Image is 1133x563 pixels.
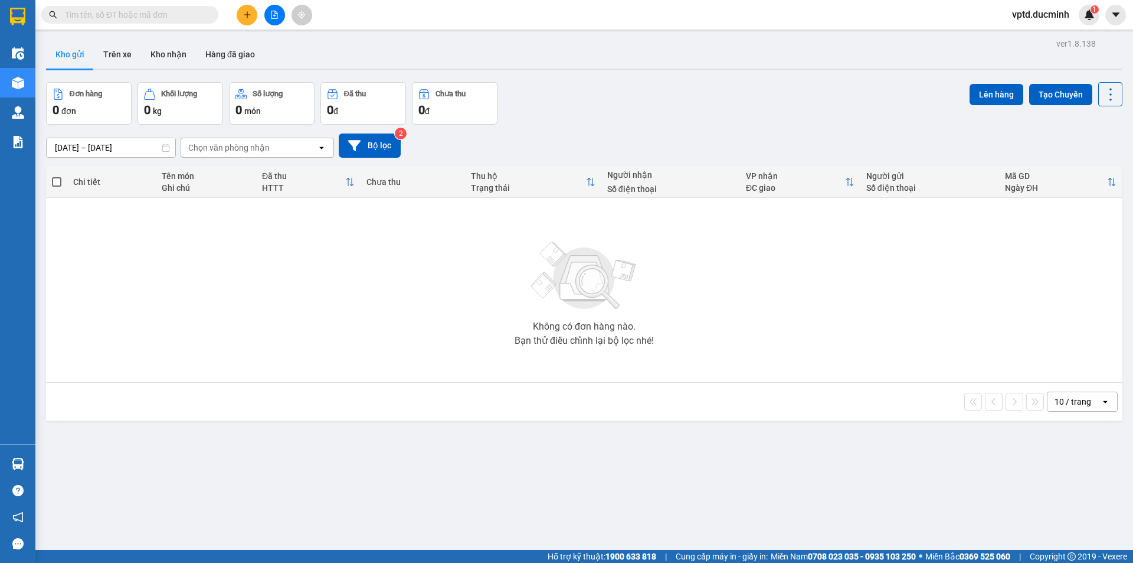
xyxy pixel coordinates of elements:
[465,167,601,198] th: Toggle SortBy
[70,90,102,98] div: Đơn hàng
[12,512,24,523] span: notification
[1019,550,1021,563] span: |
[970,84,1023,105] button: Lên hàng
[297,11,306,19] span: aim
[144,103,150,117] span: 0
[1005,183,1107,193] div: Ngày ĐH
[94,40,141,69] button: Trên xe
[866,183,993,193] div: Số điện thoại
[746,171,845,181] div: VP nhận
[292,5,312,25] button: aim
[412,82,497,125] button: Chưa thu0đ
[471,183,586,193] div: Trạng thái
[1101,397,1110,406] svg: open
[435,90,466,98] div: Chưa thu
[471,171,586,181] div: Thu hộ
[607,170,734,180] div: Người nhận
[61,106,76,116] span: đơn
[262,183,345,193] div: HTTT
[256,167,361,198] th: Toggle SortBy
[746,183,845,193] div: ĐC giao
[327,103,333,117] span: 0
[46,40,94,69] button: Kho gửi
[12,458,24,470] img: warehouse-icon
[229,82,315,125] button: Số lượng0món
[320,82,406,125] button: Đã thu0đ
[235,103,242,117] span: 0
[237,5,257,25] button: plus
[188,142,270,154] div: Chọn văn phòng nhận
[1111,9,1121,20] span: caret-down
[808,552,916,561] strong: 0708 023 035 - 0935 103 250
[153,106,162,116] span: kg
[317,143,326,152] svg: open
[771,550,916,563] span: Miền Nam
[999,167,1122,198] th: Toggle SortBy
[676,550,768,563] span: Cung cấp máy in - giấy in:
[1084,9,1095,20] img: icon-new-feature
[12,47,24,60] img: warehouse-icon
[607,184,734,194] div: Số điện thoại
[740,167,860,198] th: Toggle SortBy
[418,103,425,117] span: 0
[12,77,24,89] img: warehouse-icon
[53,103,59,117] span: 0
[12,136,24,148] img: solution-icon
[12,106,24,119] img: warehouse-icon
[1003,7,1079,22] span: vptd.ducminh
[46,82,132,125] button: Đơn hàng0đơn
[866,171,993,181] div: Người gửi
[339,134,401,158] button: Bộ lọc
[395,128,407,139] sup: 2
[605,552,656,561] strong: 1900 633 818
[333,106,338,116] span: đ
[12,538,24,549] span: message
[162,183,250,193] div: Ghi chú
[425,106,430,116] span: đ
[548,550,656,563] span: Hỗ trợ kỹ thuật:
[533,322,636,331] div: Không có đơn hàng nào.
[1091,5,1099,14] sup: 1
[925,550,1010,563] span: Miền Bắc
[12,485,24,496] span: question-circle
[515,336,654,346] div: Bạn thử điều chỉnh lại bộ lọc nhé!
[1005,171,1107,181] div: Mã GD
[141,40,196,69] button: Kho nhận
[1092,5,1096,14] span: 1
[161,90,197,98] div: Khối lượng
[525,235,643,317] img: svg+xml;base64,PHN2ZyBjbGFzcz0ibGlzdC1wbHVnX19zdmciIHhtbG5zPSJodHRwOi8vd3d3LnczLm9yZy8yMDAwL3N2Zy...
[49,11,57,19] span: search
[137,82,223,125] button: Khối lượng0kg
[10,8,25,25] img: logo-vxr
[344,90,366,98] div: Đã thu
[1067,552,1076,561] span: copyright
[47,138,175,157] input: Select a date range.
[65,8,204,21] input: Tìm tên, số ĐT hoặc mã đơn
[262,171,345,181] div: Đã thu
[253,90,283,98] div: Số lượng
[196,40,264,69] button: Hàng đã giao
[665,550,667,563] span: |
[1056,37,1096,50] div: ver 1.8.138
[270,11,279,19] span: file-add
[73,177,150,187] div: Chi tiết
[960,552,1010,561] strong: 0369 525 060
[244,106,261,116] span: món
[1029,84,1092,105] button: Tạo Chuyến
[243,11,251,19] span: plus
[366,177,459,187] div: Chưa thu
[1105,5,1126,25] button: caret-down
[1055,396,1091,408] div: 10 / trang
[162,171,250,181] div: Tên món
[264,5,285,25] button: file-add
[919,554,922,559] span: ⚪️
